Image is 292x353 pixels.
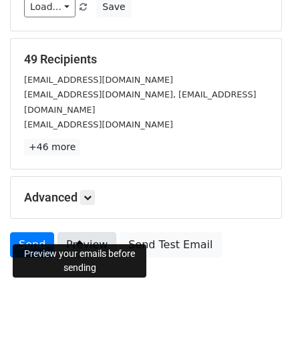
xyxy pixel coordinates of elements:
[225,289,292,353] iframe: Chat Widget
[57,232,116,258] a: Preview
[10,232,54,258] a: Send
[120,232,221,258] a: Send Test Email
[24,52,268,67] h5: 49 Recipients
[24,75,173,85] small: [EMAIL_ADDRESS][DOMAIN_NAME]
[13,244,146,278] div: Preview your emails before sending
[24,89,256,115] small: [EMAIL_ADDRESS][DOMAIN_NAME], [EMAIL_ADDRESS][DOMAIN_NAME]
[24,190,268,205] h5: Advanced
[24,139,80,155] a: +46 more
[24,119,173,129] small: [EMAIL_ADDRESS][DOMAIN_NAME]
